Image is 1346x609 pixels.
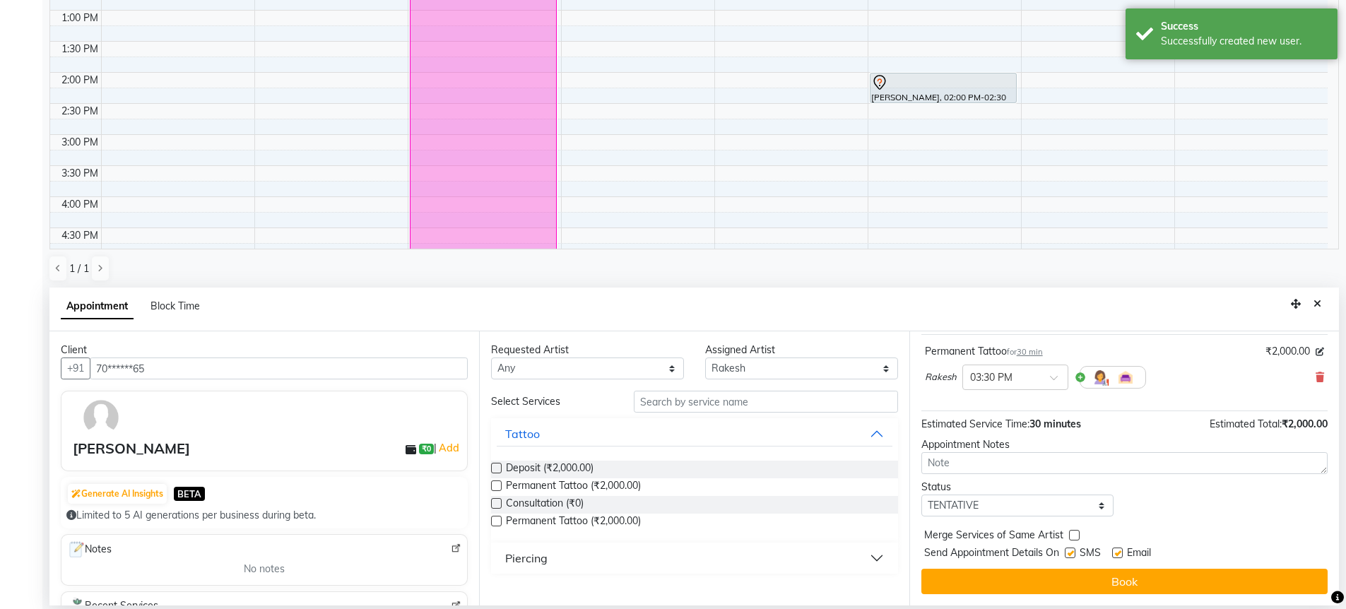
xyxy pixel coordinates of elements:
[497,545,892,571] button: Piercing
[921,569,1328,594] button: Book
[59,104,101,119] div: 2:30 PM
[1282,418,1328,430] span: ₹2,000.00
[924,528,1063,545] span: Merge Services of Same Artist
[174,487,205,500] span: BETA
[81,397,122,438] img: avatar
[59,166,101,181] div: 3:30 PM
[59,42,101,57] div: 1:30 PM
[634,391,898,413] input: Search by service name
[66,508,462,523] div: Limited to 5 AI generations per business during beta.
[505,550,548,567] div: Piercing
[90,357,468,379] input: Search by Name/Mobile/Email/Code
[150,300,200,312] span: Block Time
[480,394,623,409] div: Select Services
[1080,545,1101,563] span: SMS
[59,197,101,212] div: 4:00 PM
[434,439,461,456] span: |
[59,73,101,88] div: 2:00 PM
[61,294,134,319] span: Appointment
[437,439,461,456] a: Add
[921,418,1029,430] span: Estimated Service Time:
[1092,369,1109,386] img: Hairdresser.png
[506,514,641,531] span: Permanent Tattoo (₹2,000.00)
[1161,34,1327,49] div: Successfully created new user.
[59,228,101,243] div: 4:30 PM
[61,343,468,357] div: Client
[1029,418,1081,430] span: 30 minutes
[1127,545,1151,563] span: Email
[925,344,1043,359] div: Permanent Tattoo
[497,421,892,447] button: Tattoo
[59,135,101,150] div: 3:00 PM
[59,11,101,25] div: 1:00 PM
[67,540,112,559] span: Notes
[1007,347,1043,357] small: for
[925,370,957,384] span: Rakesh
[506,461,594,478] span: Deposit (₹2,000.00)
[921,480,1114,495] div: Status
[1307,293,1328,315] button: Close
[506,478,641,496] span: Permanent Tattoo (₹2,000.00)
[1316,348,1324,356] i: Edit price
[244,562,285,577] span: No notes
[1265,344,1310,359] span: ₹2,000.00
[68,484,167,504] button: Generate AI Insights
[1017,347,1043,357] span: 30 min
[1117,369,1134,386] img: Interior.png
[491,343,684,357] div: Requested Artist
[73,438,190,459] div: [PERSON_NAME]
[61,357,90,379] button: +91
[924,545,1059,563] span: Send Appointment Details On
[506,496,584,514] span: Consultation (₹0)
[69,261,89,276] span: 1 / 1
[921,437,1328,452] div: Appointment Notes
[419,444,434,455] span: ₹0
[705,343,898,357] div: Assigned Artist
[1161,19,1327,34] div: Success
[1210,418,1282,430] span: Estimated Total:
[505,425,540,442] div: Tattoo
[870,73,1017,102] div: [PERSON_NAME], 02:00 PM-02:30 PM, Permanent Tattoo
